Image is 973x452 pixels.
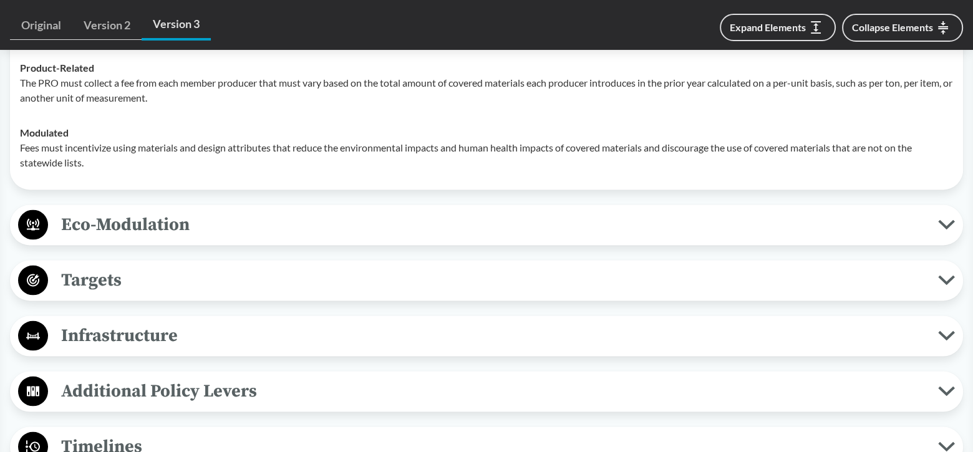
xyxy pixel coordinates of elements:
[20,62,94,74] strong: Product-Related
[14,376,959,408] button: Additional Policy Levers
[10,11,72,40] a: Original
[14,320,959,352] button: Infrastructure
[20,75,953,105] p: The PRO must collect a fee from each member producer that must vary based on the total amount of ...
[842,14,963,42] button: Collapse Elements
[48,266,938,294] span: Targets
[72,11,142,40] a: Version 2
[14,265,959,297] button: Targets
[720,14,836,41] button: Expand Elements
[142,10,211,41] a: Version 3
[14,209,959,241] button: Eco-Modulation
[20,127,69,138] strong: Modulated
[48,377,938,405] span: Additional Policy Levers
[48,322,938,350] span: Infrastructure
[48,211,938,239] span: Eco-Modulation
[20,140,953,170] p: Fees must incentivize using materials and design attributes that reduce the environmental impacts...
